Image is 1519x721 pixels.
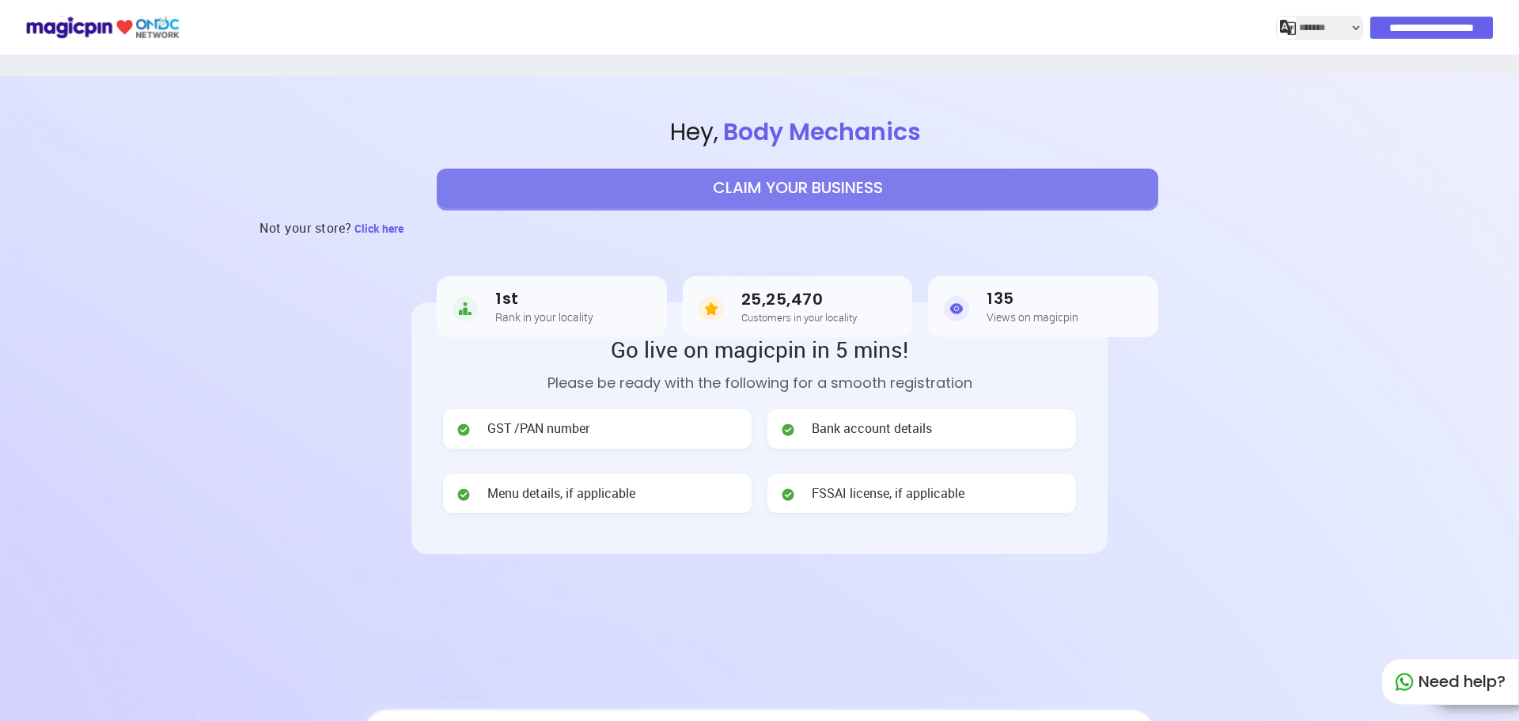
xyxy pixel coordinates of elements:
div: Need help? [1381,658,1519,705]
span: Bank account details [812,419,932,438]
img: check [456,487,472,503]
h5: Customers in your locality [741,312,857,323]
img: whatapp_green.7240e66a.svg [1395,673,1414,692]
h3: 1st [495,290,593,308]
img: check [780,422,796,438]
h5: Views on magicpin [987,311,1078,323]
span: GST /PAN number [487,419,589,438]
h2: Go live on magicpin in 5 mins! [443,334,1076,364]
img: Customers [699,293,724,324]
span: Body Mechanics [718,115,926,149]
img: Views [944,293,969,324]
span: FSSAI license, if applicable [812,484,964,503]
h3: Not your store? [259,208,352,248]
img: ondc-logo-new-small.8a59708e.svg [25,13,180,41]
h3: 135 [987,290,1078,308]
img: j2MGCQAAAABJRU5ErkJggg== [1280,20,1296,36]
span: Menu details, if applicable [487,484,635,503]
p: Please be ready with the following for a smooth registration [443,372,1076,393]
img: Rank [453,293,478,324]
img: check [780,487,796,503]
h3: 25,25,470 [741,290,857,309]
span: Click here [354,221,403,236]
img: check [456,422,472,438]
span: Hey , [76,116,1519,150]
h5: Rank in your locality [495,311,593,323]
button: CLAIM YOUR BUSINESS [437,169,1158,208]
